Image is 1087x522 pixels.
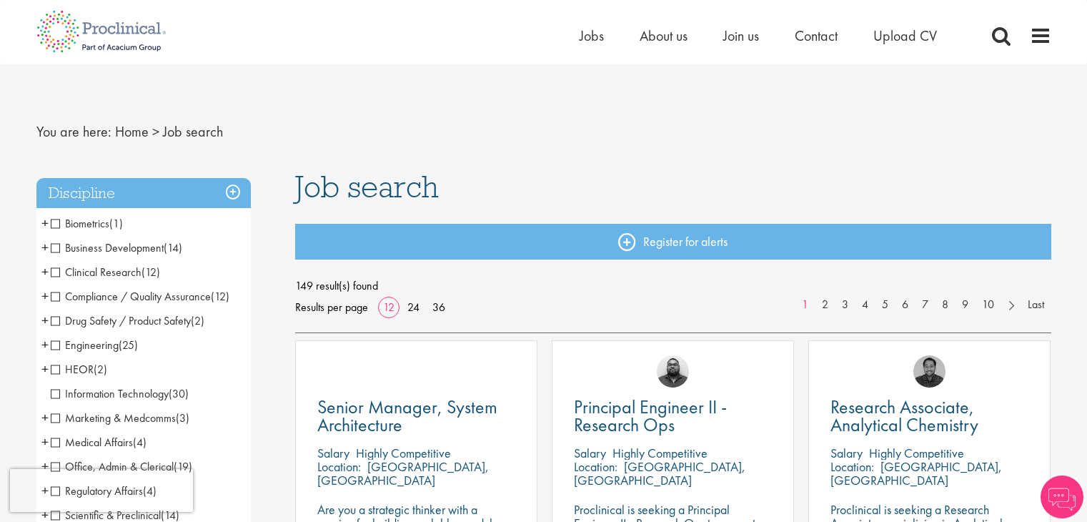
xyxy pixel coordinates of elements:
[41,407,49,428] span: +
[36,122,111,141] span: You are here:
[657,355,689,388] img: Ashley Bennett
[1021,297,1051,313] a: Last
[36,178,251,209] h3: Discipline
[830,398,1028,434] a: Research Associate, Analytical Chemistry
[1041,476,1083,518] img: Chatbot
[815,297,835,313] a: 2
[295,297,368,318] span: Results per page
[574,458,617,475] span: Location:
[51,362,94,377] span: HEOR
[176,410,189,425] span: (3)
[51,435,147,450] span: Medical Affairs
[574,458,745,488] p: [GEOGRAPHIC_DATA], [GEOGRAPHIC_DATA]
[795,26,838,45] a: Contact
[119,338,138,353] span: (25)
[317,458,489,488] p: [GEOGRAPHIC_DATA], [GEOGRAPHIC_DATA]
[640,26,688,45] a: About us
[51,289,211,304] span: Compliance / Quality Assurance
[163,122,223,141] span: Job search
[51,338,138,353] span: Engineering
[402,300,425,315] a: 24
[41,310,49,331] span: +
[830,458,1002,488] p: [GEOGRAPHIC_DATA], [GEOGRAPHIC_DATA]
[191,313,204,328] span: (2)
[41,334,49,355] span: +
[830,445,863,461] span: Salary
[51,459,192,474] span: Office, Admin & Clerical
[41,261,49,282] span: +
[211,289,229,304] span: (12)
[835,297,855,313] a: 3
[935,297,956,313] a: 8
[51,216,123,231] span: Biometrics
[317,395,497,437] span: Senior Manager, System Architecture
[574,445,606,461] span: Salary
[913,355,945,388] img: Mike Raletz
[51,410,176,425] span: Marketing & Medcomms
[975,297,1001,313] a: 10
[295,275,1051,297] span: 149 result(s) found
[830,458,874,475] span: Location:
[580,26,604,45] a: Jobs
[10,469,193,512] iframe: reCAPTCHA
[133,435,147,450] span: (4)
[115,122,149,141] a: breadcrumb link
[378,300,399,315] a: 12
[51,240,182,255] span: Business Development
[830,395,978,437] span: Research Associate, Analytical Chemistry
[317,458,361,475] span: Location:
[873,26,937,45] a: Upload CV
[41,431,49,453] span: +
[51,313,191,328] span: Drug Safety / Product Safety
[41,237,49,258] span: +
[51,362,107,377] span: HEOR
[41,455,49,477] span: +
[51,265,160,280] span: Clinical Research
[51,338,119,353] span: Engineering
[164,240,182,255] span: (14)
[869,445,964,461] p: Highly Competitive
[51,313,204,328] span: Drug Safety / Product Safety
[915,297,935,313] a: 7
[612,445,708,461] p: Highly Competitive
[51,265,142,280] span: Clinical Research
[51,386,189,401] span: Information Technology
[169,386,189,401] span: (30)
[356,445,451,461] p: Highly Competitive
[51,216,109,231] span: Biometrics
[855,297,875,313] a: 4
[51,386,169,401] span: Information Technology
[427,300,450,315] a: 36
[723,26,759,45] a: Join us
[142,265,160,280] span: (12)
[955,297,976,313] a: 9
[51,459,174,474] span: Office, Admin & Clerical
[895,297,915,313] a: 6
[41,212,49,234] span: +
[51,410,189,425] span: Marketing & Medcomms
[41,358,49,380] span: +
[152,122,159,141] span: >
[574,398,772,434] a: Principal Engineer II - Research Ops
[41,285,49,307] span: +
[174,459,192,474] span: (19)
[94,362,107,377] span: (2)
[295,224,1051,260] a: Register for alerts
[51,240,164,255] span: Business Development
[795,297,815,313] a: 1
[875,297,895,313] a: 5
[109,216,123,231] span: (1)
[317,398,515,434] a: Senior Manager, System Architecture
[51,289,229,304] span: Compliance / Quality Assurance
[574,395,727,437] span: Principal Engineer II - Research Ops
[295,167,439,206] span: Job search
[317,445,349,461] span: Salary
